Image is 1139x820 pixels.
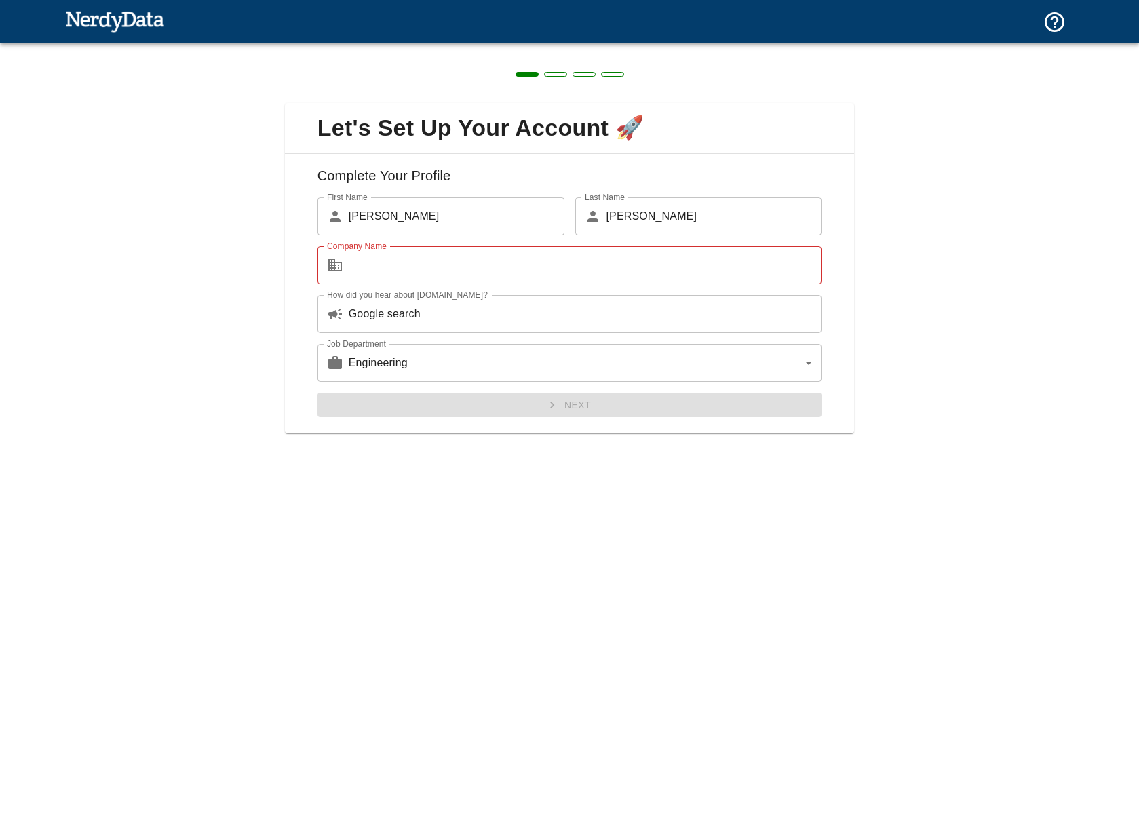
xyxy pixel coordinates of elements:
span: Let's Set Up Your Account 🚀 [296,114,844,142]
label: How did you hear about [DOMAIN_NAME]? [327,289,488,300]
label: Last Name [585,191,625,203]
label: Company Name [327,240,387,252]
h6: Complete Your Profile [296,165,844,197]
button: Support and Documentation [1035,2,1075,42]
img: NerdyData.com [65,7,165,35]
div: Engineering [349,344,822,382]
label: First Name [327,191,368,203]
label: Job Department [327,338,386,349]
